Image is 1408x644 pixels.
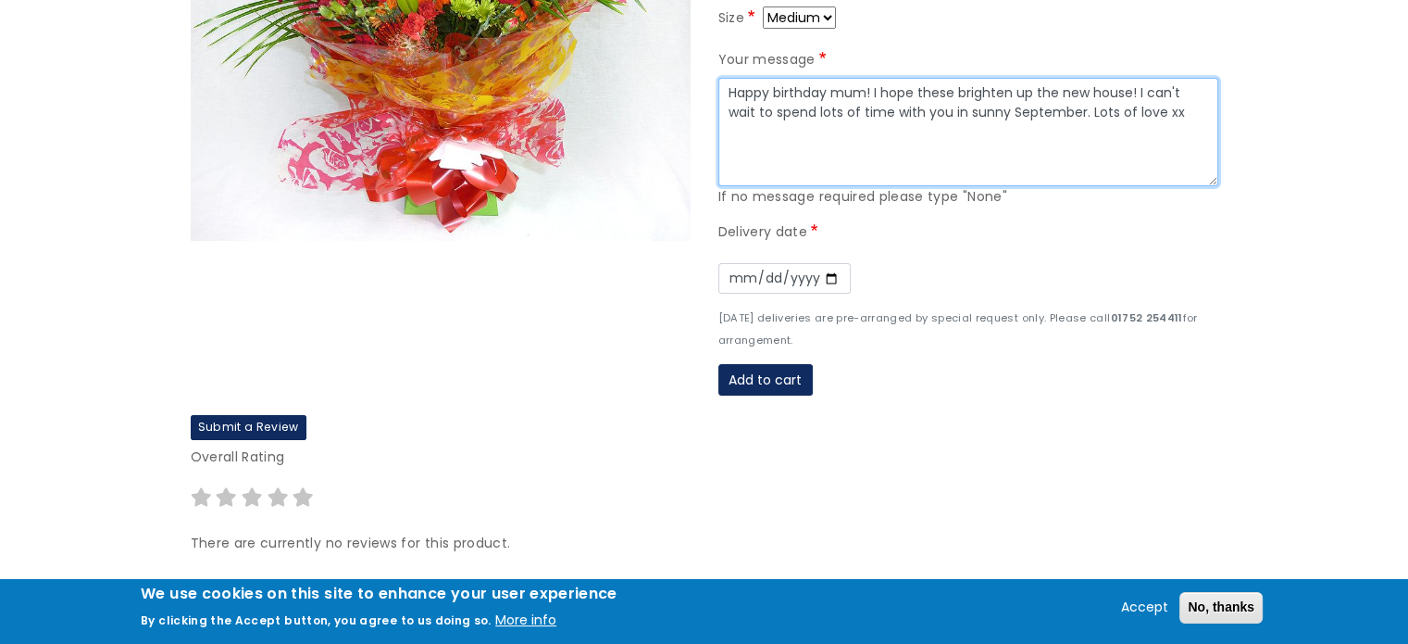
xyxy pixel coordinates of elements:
[191,533,1218,555] p: There are currently no reviews for this product.
[141,612,492,628] p: By clicking the Accept button, you agree to us doing so.
[718,364,813,396] button: Add to cart
[191,447,1218,469] p: Overall Rating
[718,310,1198,347] small: [DATE] deliveries are pre-arranged by special request only. Please call for arrangement.
[1179,592,1263,624] button: No, thanks
[1110,310,1182,325] strong: 01752 254411
[1114,597,1176,619] button: Accept
[718,7,759,30] label: Size
[718,49,830,71] label: Your message
[191,415,306,440] label: Submit a Review
[495,610,556,632] button: More info
[718,221,822,244] label: Delivery date
[718,186,1218,208] div: If no message required please type "None"
[141,584,617,604] h2: We use cookies on this site to enhance your user experience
